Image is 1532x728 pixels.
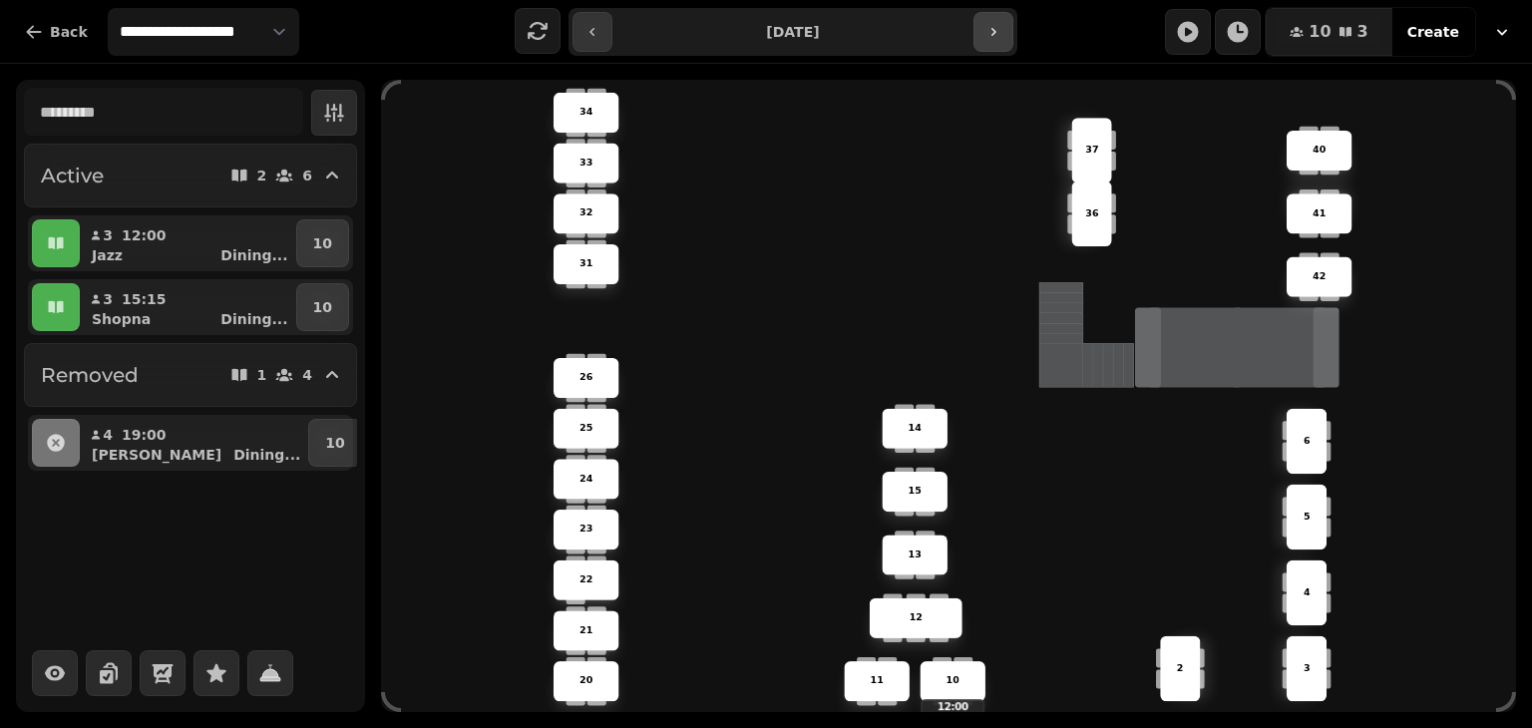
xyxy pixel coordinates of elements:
[92,245,123,265] p: Jazz
[50,25,88,39] span: Back
[41,361,139,389] h2: Removed
[233,445,300,465] p: Dining ...
[871,674,884,688] p: 11
[84,283,292,331] button: 315:15ShopnaDining...
[302,169,312,182] p: 6
[579,523,592,537] p: 23
[1304,585,1311,599] p: 4
[1085,144,1098,158] p: 37
[41,162,104,189] h2: Active
[296,283,349,331] button: 10
[1313,206,1326,220] p: 41
[308,419,361,467] button: 10
[923,700,983,713] p: 12:00
[579,623,592,637] p: 21
[102,425,114,445] p: 4
[92,445,221,465] p: [PERSON_NAME]
[1313,270,1326,284] p: 42
[313,297,332,317] p: 10
[296,219,349,267] button: 10
[302,368,312,382] p: 4
[579,156,592,170] p: 33
[947,674,959,688] p: 10
[325,433,344,453] p: 10
[579,257,592,271] p: 31
[579,674,592,688] p: 20
[909,485,922,499] p: 15
[579,573,592,587] p: 22
[579,206,592,220] p: 32
[257,169,267,182] p: 2
[84,419,304,467] button: 419:00[PERSON_NAME]Dining...
[1407,25,1459,39] span: Create
[910,611,923,625] p: 12
[24,343,357,407] button: Removed14
[1304,661,1311,675] p: 3
[1391,8,1475,56] button: Create
[1304,434,1311,448] p: 6
[1304,510,1311,524] p: 5
[1313,144,1326,158] p: 40
[24,144,357,207] button: Active26
[122,289,167,309] p: 15:15
[1266,8,1391,56] button: 103
[220,245,287,265] p: Dining ...
[1085,206,1098,220] p: 36
[102,289,114,309] p: 3
[579,472,592,486] p: 24
[579,371,592,385] p: 26
[92,309,151,329] p: Shopna
[909,547,922,561] p: 13
[122,225,167,245] p: 12:00
[909,422,922,436] p: 14
[579,422,592,436] p: 25
[102,225,114,245] p: 3
[313,233,332,253] p: 10
[1357,24,1368,40] span: 3
[122,425,167,445] p: 19:00
[1309,24,1331,40] span: 10
[1177,661,1184,675] p: 2
[579,106,592,120] p: 34
[220,309,287,329] p: Dining ...
[84,219,292,267] button: 312:00JazzDining...
[8,8,104,56] button: Back
[257,368,267,382] p: 1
